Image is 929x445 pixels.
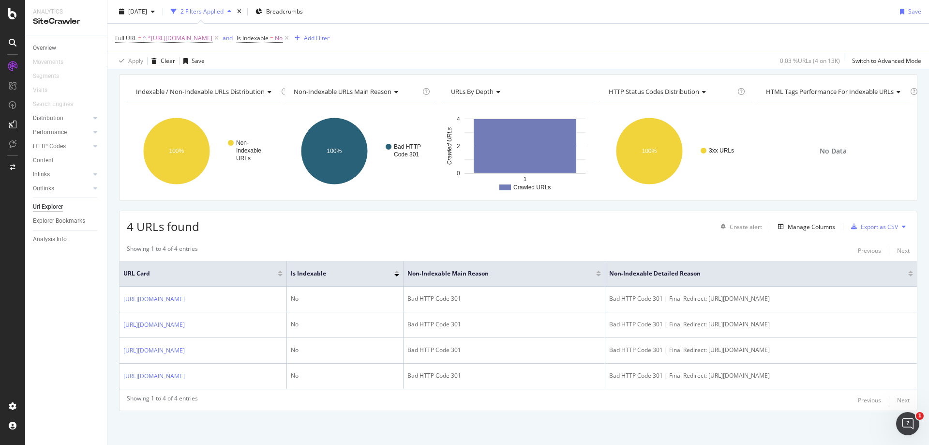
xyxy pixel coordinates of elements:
[848,53,921,69] button: Switch to Advanced Mode
[236,147,261,154] text: Indexable
[609,87,699,96] span: HTTP Status Codes Distribution
[161,57,175,65] div: Clear
[33,85,47,95] div: Visits
[513,184,551,191] text: Crawled URLs
[292,84,421,99] h4: Non-Indexable URLs Main Reason
[33,57,63,67] div: Movements
[223,34,233,42] div: and
[33,71,59,81] div: Segments
[148,53,175,69] button: Clear
[127,109,278,193] svg: A chart.
[33,202,100,212] a: Url Explorer
[896,4,921,19] button: Save
[115,4,159,19] button: [DATE]
[270,34,273,42] span: =
[457,116,460,123] text: 4
[127,245,198,256] div: Showing 1 to 4 of 4 entries
[294,87,391,96] span: Non-Indexable URLs Main Reason
[394,143,421,150] text: Bad HTTP
[33,141,90,152] a: HTTP Codes
[134,84,279,99] h4: Indexable / Non-Indexable URLs Distribution
[774,221,835,232] button: Manage Columns
[861,223,898,231] div: Export as CSV
[33,99,83,109] a: Search Engines
[33,169,90,180] a: Inlinks
[446,127,453,165] text: Crawled URLs
[138,34,141,42] span: =
[609,320,913,329] div: Bad HTTP Code 301 | Final Redirect: [URL][DOMAIN_NAME]
[858,396,881,404] div: Previous
[123,346,185,355] a: [URL][DOMAIN_NAME]
[709,147,734,154] text: 3xx URLs
[33,127,67,138] div: Performance
[123,371,185,381] a: [URL][DOMAIN_NAME]
[275,31,283,45] span: No
[607,84,736,99] h4: HTTP Status Codes Distribution
[167,4,235,19] button: 2 Filters Applied
[33,141,66,152] div: HTTP Codes
[33,57,73,67] a: Movements
[858,246,881,255] div: Previous
[33,8,99,16] div: Analytics
[33,234,67,245] div: Analysis Info
[33,234,100,245] a: Analysis Info
[33,71,69,81] a: Segments
[291,294,399,303] div: No
[128,57,143,65] div: Apply
[33,127,90,138] a: Performance
[858,394,881,406] button: Previous
[291,32,330,44] button: Add Filter
[123,320,185,330] a: [URL][DOMAIN_NAME]
[304,34,330,42] div: Add Filter
[609,294,913,303] div: Bad HTTP Code 301 | Final Redirect: [URL][DOMAIN_NAME]
[33,113,63,123] div: Distribution
[33,99,73,109] div: Search Engines
[143,31,212,45] span: ^.*[URL][DOMAIN_NAME]
[858,245,881,256] button: Previous
[291,269,380,278] span: Is Indexable
[852,57,921,65] div: Switch to Advanced Mode
[764,84,908,99] h4: HTML Tags Performance for Indexable URLs
[291,371,399,380] div: No
[788,223,835,231] div: Manage Columns
[180,7,224,15] div: 2 Filters Applied
[123,269,275,278] span: URL Card
[896,412,919,435] iframe: Intercom live chat
[285,109,436,193] svg: A chart.
[407,269,582,278] span: Non-Indexable Main Reason
[33,184,90,194] a: Outlinks
[33,16,99,27] div: SiteCrawler
[897,396,910,404] div: Next
[192,57,205,65] div: Save
[180,53,205,69] button: Save
[266,7,303,15] span: Breadcrumbs
[115,34,136,42] span: Full URL
[897,394,910,406] button: Next
[327,148,342,154] text: 100%
[457,143,460,150] text: 2
[897,245,910,256] button: Next
[442,109,593,193] svg: A chart.
[897,246,910,255] div: Next
[717,219,762,234] button: Create alert
[407,320,601,329] div: Bad HTTP Code 301
[609,346,913,354] div: Bad HTTP Code 301 | Final Redirect: [URL][DOMAIN_NAME]
[33,85,57,95] a: Visits
[291,320,399,329] div: No
[236,155,251,162] text: URLs
[33,155,54,166] div: Content
[780,57,840,65] div: 0.03 % URLs ( 4 on 13K )
[236,139,249,146] text: Non-
[33,155,100,166] a: Content
[766,87,894,96] span: HTML Tags Performance for Indexable URLs
[33,113,90,123] a: Distribution
[127,394,198,406] div: Showing 1 to 4 of 4 entries
[407,346,601,354] div: Bad HTTP Code 301
[908,7,921,15] div: Save
[33,43,56,53] div: Overview
[169,148,184,154] text: 100%
[33,184,54,194] div: Outlinks
[33,43,100,53] a: Overview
